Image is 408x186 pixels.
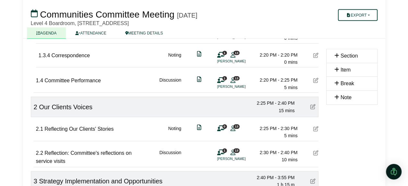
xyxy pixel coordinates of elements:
[44,78,101,83] span: Committee Performance
[36,78,43,83] span: 1.4
[252,149,298,156] div: 2:30 PM - 2:40 PM
[34,178,37,185] span: 3
[386,164,402,179] div: Open Intercom Messenger
[44,126,114,132] span: Reflecting Our Clients' Stories
[159,149,181,166] div: Discussion
[233,51,240,55] span: 13
[168,51,181,66] div: Noting
[340,81,354,86] span: Break
[284,60,297,65] span: 0 mins
[222,124,227,128] span: 0
[66,27,116,39] a: ATTENDANCE
[252,51,298,59] div: 2:20 PM - 2:20 PM
[39,103,93,111] span: Our Clients Voices
[233,124,240,128] span: 13
[340,53,358,59] span: Section
[278,108,294,113] span: 15 mins
[281,157,297,162] span: 10 mins
[249,100,295,107] div: 2:25 PM - 2:40 PM
[39,53,50,58] span: 1.3.4
[284,85,297,90] span: 5 mins
[222,148,227,153] span: 1
[36,150,132,164] span: Reflection: Committee's reflections on service visits
[27,27,66,39] a: AGENDA
[249,174,295,181] div: 2:40 PM - 3:55 PM
[340,95,352,100] span: Note
[252,125,298,132] div: 2:25 PM - 2:30 PM
[177,11,197,19] div: [DATE]
[252,76,298,84] div: 2:20 PM - 2:25 PM
[39,178,162,185] span: Strategy Implementation and Opportunities
[217,84,266,89] li: [PERSON_NAME]
[222,76,227,80] span: 1
[159,76,181,91] div: Discussion
[52,53,90,58] span: Correspondence
[36,150,43,156] span: 2.2
[340,67,351,73] span: Item
[36,126,43,132] span: 2.1
[217,59,266,64] li: [PERSON_NAME]
[31,20,129,26] span: Level 4 Boardroom, [STREET_ADDRESS]
[338,9,377,21] button: Export
[284,133,297,138] span: 5 mins
[222,51,227,55] span: 1
[217,156,266,162] li: [PERSON_NAME]
[116,27,172,39] a: MEETING DETAILS
[233,76,240,80] span: 13
[233,148,240,153] span: 13
[40,9,174,20] span: Communities Committee Meeting
[168,125,181,139] div: Noting
[34,103,37,111] span: 2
